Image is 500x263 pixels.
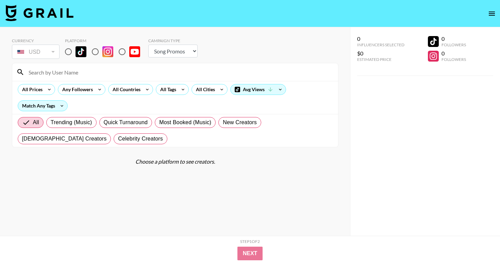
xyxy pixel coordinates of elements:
[65,38,146,43] div: Platform
[357,35,404,42] div: 0
[118,135,163,143] span: Celebrity Creators
[58,84,94,95] div: Any Followers
[441,57,466,62] div: Followers
[22,135,107,143] span: [DEMOGRAPHIC_DATA] Creators
[223,118,257,127] span: New Creators
[159,118,211,127] span: Most Booked (Music)
[51,118,92,127] span: Trending (Music)
[18,84,44,95] div: All Prices
[441,42,466,47] div: Followers
[76,46,86,57] img: TikTok
[466,229,492,255] iframe: Drift Widget Chat Controller
[357,57,404,62] div: Estimated Price
[192,84,216,95] div: All Cities
[24,67,334,78] input: Search by User Name
[12,38,60,43] div: Currency
[441,50,466,57] div: 0
[485,7,499,20] button: open drawer
[12,43,60,60] div: Currency is locked to USD
[102,46,113,57] img: Instagram
[13,46,58,58] div: USD
[129,46,140,57] img: YouTube
[33,118,39,127] span: All
[12,158,338,165] div: Choose a platform to see creators.
[148,38,198,43] div: Campaign Type
[5,5,73,21] img: Grail Talent
[237,247,263,260] button: Next
[18,101,67,111] div: Match Any Tags
[357,50,404,57] div: $0
[109,84,142,95] div: All Countries
[104,118,148,127] span: Quick Turnaround
[231,84,286,95] div: Avg Views
[357,42,404,47] div: Influencers Selected
[156,84,178,95] div: All Tags
[240,239,260,244] div: Step 1 of 2
[441,35,466,42] div: 0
